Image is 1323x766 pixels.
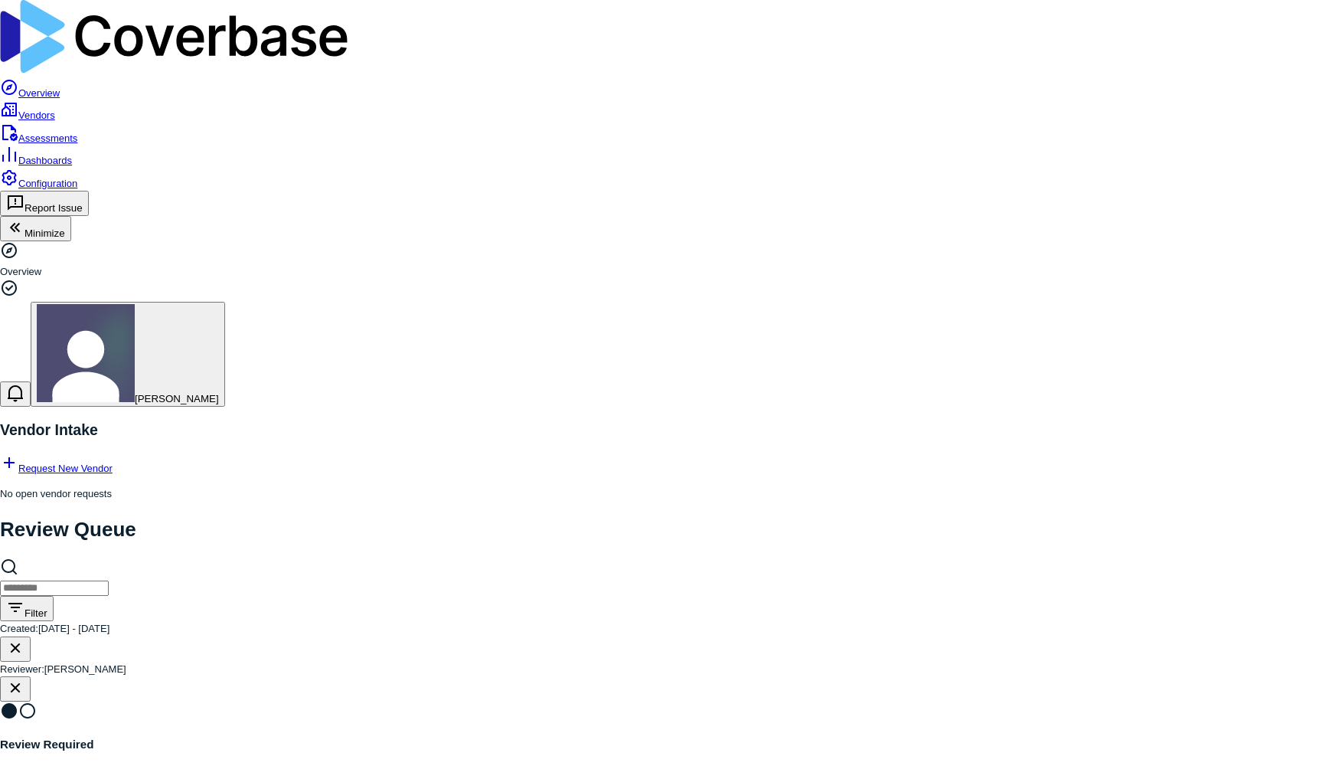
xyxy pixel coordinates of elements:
[135,393,219,404] span: [PERSON_NAME]
[24,228,65,239] span: Minimize
[37,304,135,402] img: Garima Dhaundiyal avatar
[18,155,72,166] span: Dashboards
[38,623,109,634] span: [DATE] - [DATE]
[24,202,83,214] span: Report Issue
[18,87,60,99] span: Overview
[24,607,47,619] span: Filter
[18,110,55,121] span: Vendors
[18,133,77,144] span: Assessments
[31,302,225,407] button: Garima Dhaundiyal avatar[PERSON_NAME]
[44,663,126,675] span: [PERSON_NAME]
[18,178,77,189] span: Configuration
